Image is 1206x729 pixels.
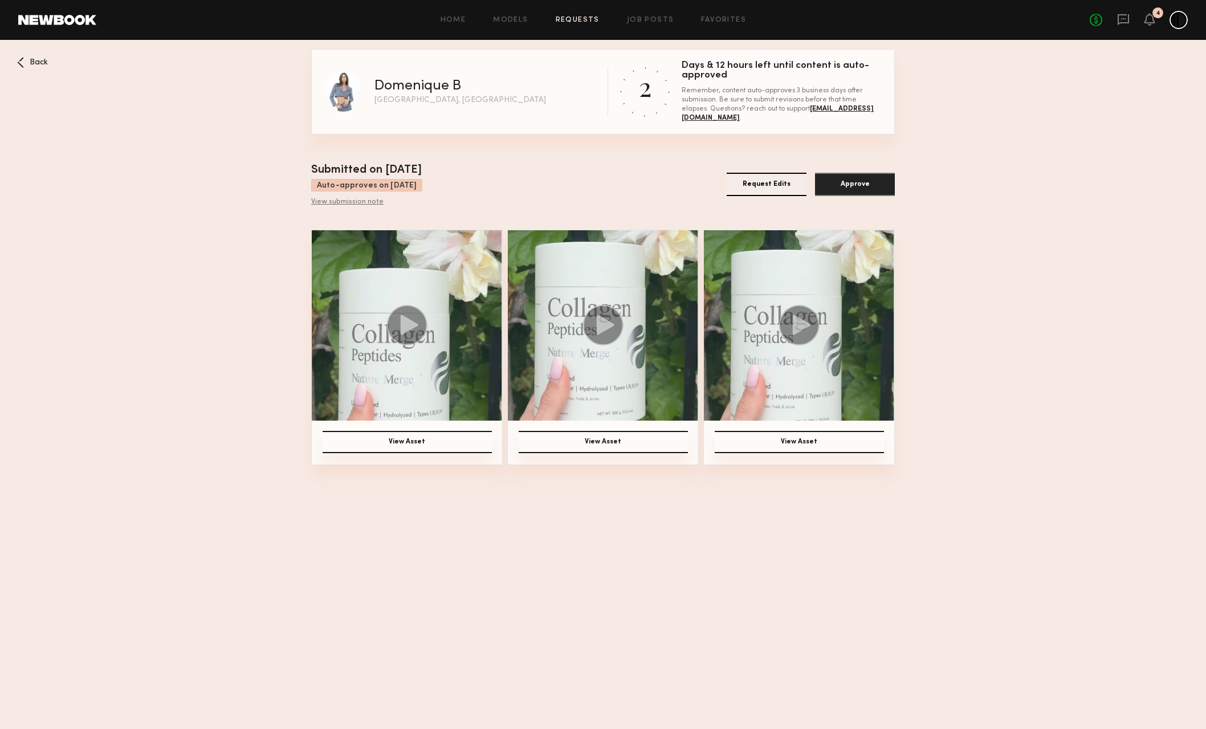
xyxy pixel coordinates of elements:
a: Models [493,17,528,24]
div: 4 [1156,10,1160,17]
img: Domenique B profile picture. [323,72,363,112]
div: Days & 12 hours left until content is auto-approved [682,61,883,80]
div: View submission note [311,198,422,207]
div: 2 [639,69,651,104]
a: Home [441,17,466,24]
img: Asset [508,230,698,421]
div: Domenique B [374,79,461,93]
a: Job Posts [627,17,674,24]
img: Asset [704,230,894,421]
span: Back [30,59,48,67]
img: Asset [312,230,502,421]
a: Favorites [701,17,746,24]
div: [GEOGRAPHIC_DATA], [GEOGRAPHIC_DATA] [374,96,546,104]
button: View Asset [323,431,492,453]
button: Approve [815,173,895,196]
button: View Asset [519,431,688,453]
button: View Asset [715,431,884,453]
div: Submitted on [DATE] [311,162,422,179]
div: Remember, content auto-approves 3 business days after submission. Be sure to submit revisions bef... [682,86,883,123]
div: Auto-approves on [DATE] [311,179,422,192]
button: Request Edits [727,173,806,196]
a: Requests [556,17,600,24]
